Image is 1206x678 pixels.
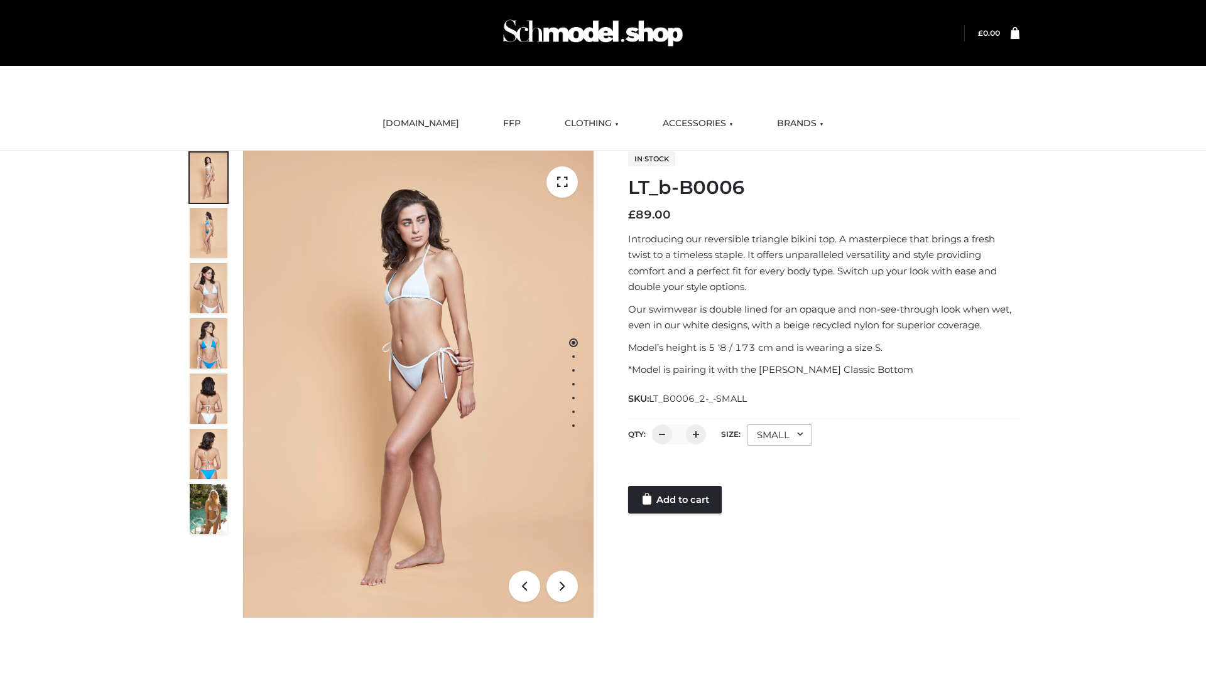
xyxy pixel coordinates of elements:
[628,362,1019,378] p: *Model is pairing it with the [PERSON_NAME] Classic Bottom
[628,340,1019,356] p: Model’s height is 5 ‘8 / 173 cm and is wearing a size S.
[721,429,741,439] label: Size:
[190,484,227,534] img: Arieltop_CloudNine_AzureSky2.jpg
[628,208,671,222] bdi: 89.00
[190,208,227,258] img: ArielClassicBikiniTop_CloudNine_AzureSky_OW114ECO_2-scaled.jpg
[628,429,646,439] label: QTY:
[243,151,594,618] img: ArielClassicBikiniTop_CloudNine_AzureSky_OW114ECO_1
[628,391,748,406] span: SKU:
[190,318,227,369] img: ArielClassicBikiniTop_CloudNine_AzureSky_OW114ECO_4-scaled.jpg
[190,429,227,479] img: ArielClassicBikiniTop_CloudNine_AzureSky_OW114ECO_8-scaled.jpg
[190,374,227,424] img: ArielClassicBikiniTop_CloudNine_AzureSky_OW114ECO_7-scaled.jpg
[190,263,227,313] img: ArielClassicBikiniTop_CloudNine_AzureSky_OW114ECO_3-scaled.jpg
[628,176,1019,199] h1: LT_b-B0006
[628,208,636,222] span: £
[653,110,742,137] a: ACCESSORIES
[747,424,812,446] div: SMALL
[978,28,1000,38] bdi: 0.00
[649,393,747,404] span: LT_B0006_2-_-SMALL
[768,110,833,137] a: BRANDS
[190,153,227,203] img: ArielClassicBikiniTop_CloudNine_AzureSky_OW114ECO_1-scaled.jpg
[628,231,1019,295] p: Introducing our reversible triangle bikini top. A masterpiece that brings a fresh twist to a time...
[494,110,530,137] a: FFP
[978,28,1000,38] a: £0.00
[555,110,628,137] a: CLOTHING
[628,151,675,166] span: In stock
[628,301,1019,333] p: Our swimwear is double lined for an opaque and non-see-through look when wet, even in our white d...
[499,8,687,58] img: Schmodel Admin 964
[628,486,722,514] a: Add to cart
[978,28,983,38] span: £
[373,110,469,137] a: [DOMAIN_NAME]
